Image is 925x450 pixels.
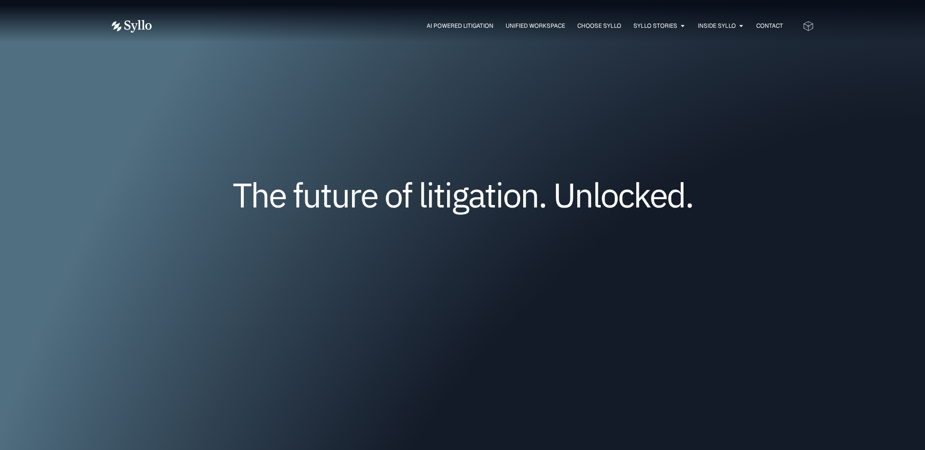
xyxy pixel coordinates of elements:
h1: The future of litigation. Unlocked. [170,179,755,211]
a: Contact [756,21,783,30]
img: Vector [112,20,152,33]
a: Inside Syllo [698,21,736,30]
nav: Menu [171,21,783,31]
div: Menu Toggle [171,21,783,31]
a: AI Powered Litigation [427,21,493,30]
a: Unified Workspace [506,21,565,30]
a: Syllo Stories [633,21,677,30]
a: Choose Syllo [577,21,621,30]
